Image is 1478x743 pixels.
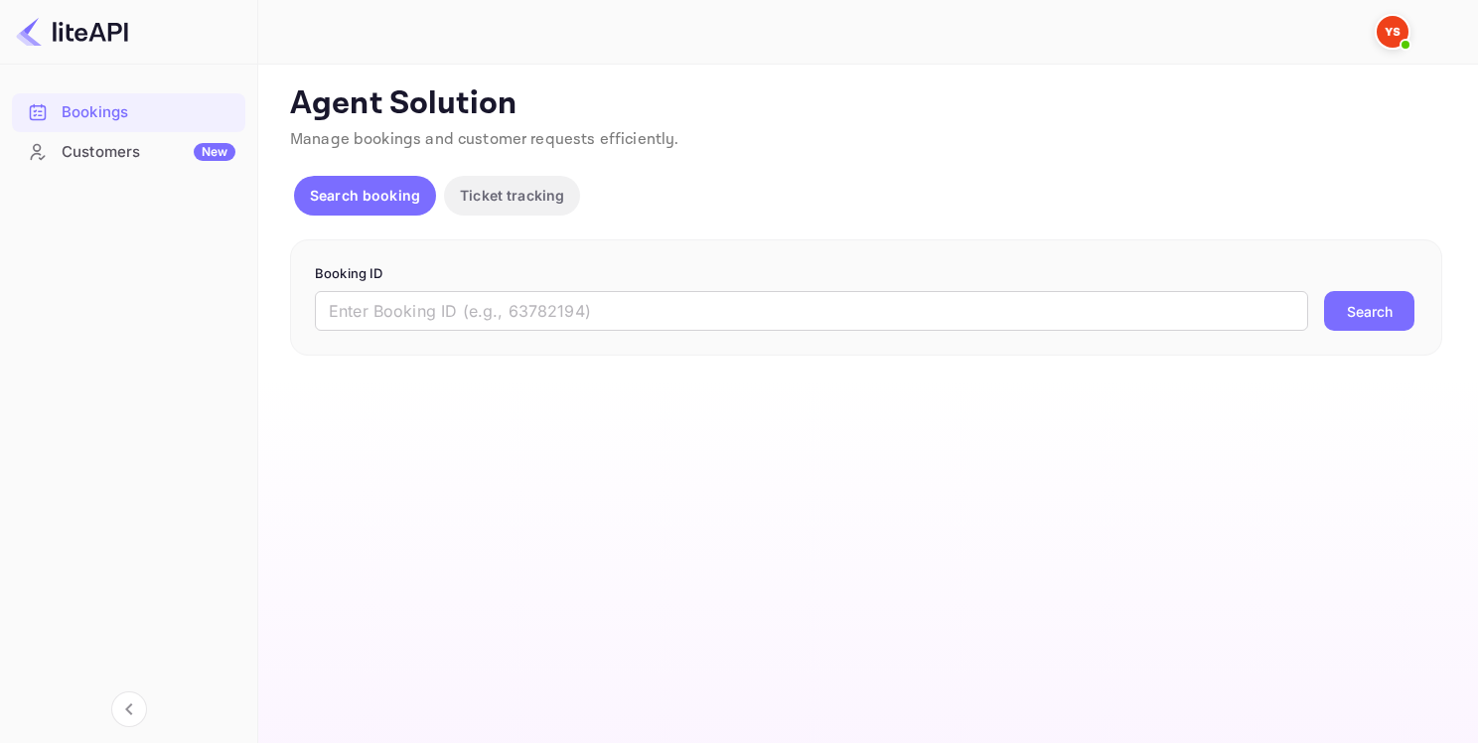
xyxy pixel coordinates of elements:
[315,291,1308,331] input: Enter Booking ID (e.g., 63782194)
[62,141,235,164] div: Customers
[460,185,564,206] p: Ticket tracking
[12,133,245,170] a: CustomersNew
[315,264,1417,284] p: Booking ID
[12,93,245,130] a: Bookings
[62,101,235,124] div: Bookings
[111,691,147,727] button: Collapse navigation
[290,129,679,150] span: Manage bookings and customer requests efficiently.
[12,133,245,172] div: CustomersNew
[12,93,245,132] div: Bookings
[194,143,235,161] div: New
[1324,291,1414,331] button: Search
[310,185,420,206] p: Search booking
[1377,16,1408,48] img: Yandex Support
[16,16,128,48] img: LiteAPI logo
[290,84,1442,124] p: Agent Solution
